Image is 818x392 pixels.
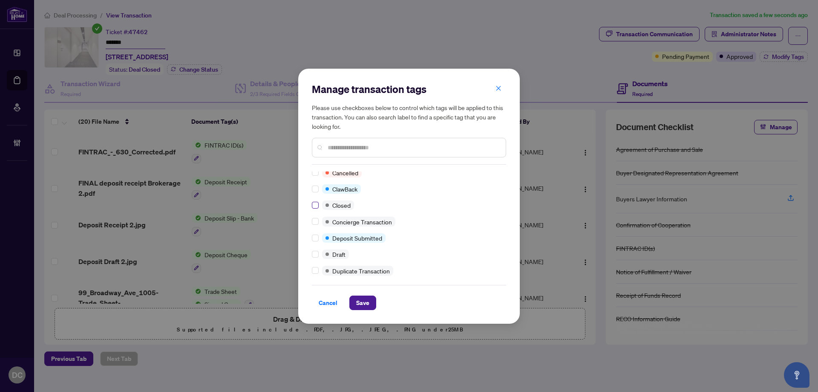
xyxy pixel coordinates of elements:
button: Open asap [784,362,809,388]
span: Duplicate Transaction [332,266,390,276]
h2: Manage transaction tags [312,82,506,96]
span: Deposit Submitted [332,233,382,243]
span: Concierge Transaction [332,217,392,226]
span: Cancel [319,296,337,310]
button: Save [349,296,376,310]
span: Cancelled [332,168,358,177]
span: Closed [332,200,351,210]
span: Save [356,296,369,310]
span: Draft [332,250,346,259]
h5: Please use checkboxes below to control which tags will be applied to this transaction. You can al... [312,103,506,131]
span: ClawBack [332,184,357,194]
button: Cancel [312,296,344,310]
span: close [495,85,501,91]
